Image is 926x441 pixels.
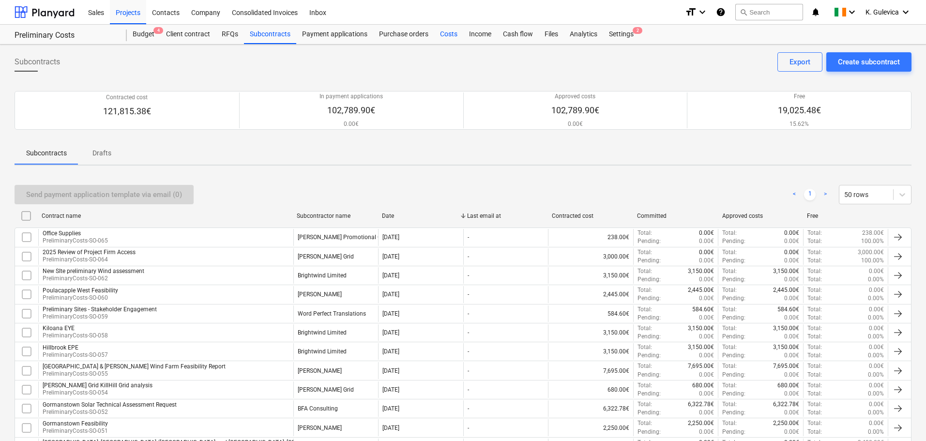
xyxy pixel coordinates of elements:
p: Pending : [722,275,745,284]
p: 3,150.00€ [773,343,799,351]
p: Total : [638,248,652,257]
p: 0.00% [868,351,884,360]
p: 0.00€ [869,343,884,351]
p: Free [778,92,821,101]
p: 584.60€ [692,305,714,314]
p: Total : [807,275,822,284]
p: 0.00% [868,314,884,322]
div: Gormanstown Solar Technical Assessment Request [43,401,177,408]
p: Total : [807,314,822,322]
p: Total : [638,343,652,351]
p: 0.00% [868,294,884,303]
p: 2,250.00€ [688,419,714,427]
div: Word Perfect Translations [298,310,366,317]
div: BFA Consulting [298,405,338,412]
p: Total : [722,343,737,351]
p: In payment applications [319,92,383,101]
p: 0.00€ [699,314,714,322]
div: Committed [637,213,714,219]
p: 0.00€ [869,400,884,409]
i: format_size [685,6,697,18]
div: - [468,272,469,279]
button: Search [735,4,803,20]
p: 3,150.00€ [688,267,714,275]
p: 0.00% [868,371,884,379]
p: 584.60€ [777,305,799,314]
div: - [468,405,469,412]
p: Total : [807,294,822,303]
p: Pending : [638,351,661,360]
div: [DATE] [382,348,399,355]
p: PreliminaryCosts-SO-057 [43,351,108,359]
p: 0.00€ [784,351,799,360]
p: 0.00% [868,333,884,341]
div: Hillbrook EPE [43,344,108,351]
p: Total : [807,371,822,379]
div: 2,250.00€ [548,419,633,436]
p: 0.00€ [784,294,799,303]
a: RFQs [216,25,244,44]
div: - [468,348,469,355]
p: Pending : [638,294,661,303]
p: Pending : [638,257,661,265]
p: Total : [722,248,737,257]
span: search [740,8,747,16]
iframe: Chat Widget [878,395,926,441]
p: 0.00€ [784,371,799,379]
p: Total : [638,400,652,409]
a: Income [463,25,497,44]
i: notifications [811,6,820,18]
p: Total : [638,362,652,370]
p: 0.00% [868,409,884,417]
i: Knowledge base [716,6,726,18]
div: - [468,291,469,298]
div: 3,150.00€ [548,343,633,360]
p: 0.00€ [699,371,714,379]
div: Jennings O'Donovan [298,291,342,298]
p: 0.00€ [699,294,714,303]
div: Analytics [564,25,603,44]
p: Pending : [722,257,745,265]
div: - [468,367,469,374]
button: Export [777,52,822,72]
p: PreliminaryCosts-SO-051 [43,427,108,435]
p: 0.00€ [699,248,714,257]
p: Total : [807,381,822,390]
p: Pending : [722,428,745,436]
p: 0.00% [868,428,884,436]
p: 2,445.00€ [773,286,799,294]
div: Subcontractor name [297,213,374,219]
p: 2,250.00€ [773,419,799,427]
a: Client contract [160,25,216,44]
p: Pending : [722,351,745,360]
div: [DATE] [382,291,399,298]
p: Pending : [722,390,745,398]
div: Export [789,56,810,68]
div: 3,000.00€ [548,248,633,265]
p: 3,150.00€ [688,324,714,333]
p: 2,445.00€ [688,286,714,294]
div: - [468,425,469,431]
div: Create subcontract [838,56,900,68]
p: PreliminaryCosts-SO-059 [43,313,157,321]
p: 0.00€ [699,333,714,341]
div: Files [539,25,564,44]
p: Total : [638,229,652,237]
p: 0.00€ [869,362,884,370]
p: Total : [722,381,737,390]
div: Subcontracts [244,25,296,44]
div: [DATE] [382,405,399,412]
p: PreliminaryCosts-SO-065 [43,237,108,245]
div: - [468,234,469,241]
p: Total : [638,267,652,275]
div: Office Supplies [43,230,108,237]
div: Contract name [42,213,289,219]
a: Costs [434,25,463,44]
div: [DATE] [382,272,399,279]
p: 0.00€ [699,351,714,360]
p: PreliminaryCosts-SO-054 [43,389,152,397]
div: Richardson Promotional Goods [298,234,395,241]
p: Total : [638,305,652,314]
